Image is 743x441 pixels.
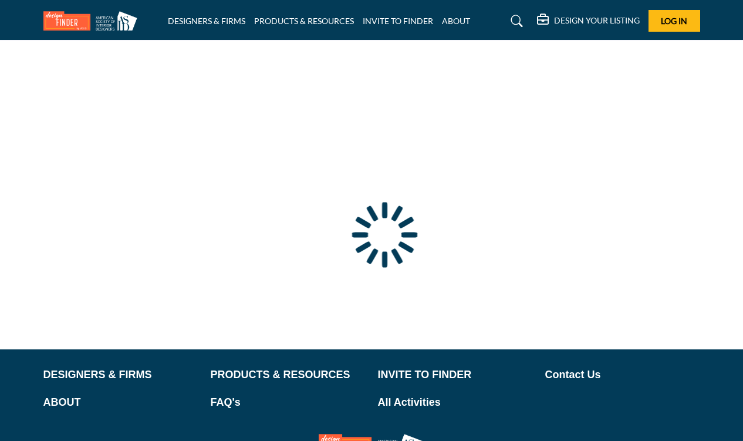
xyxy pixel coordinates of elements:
[649,10,700,32] button: Log In
[554,15,640,26] h5: DESIGN YOUR LISTING
[378,395,533,410] a: All Activities
[363,16,433,26] a: INVITE TO FINDER
[254,16,354,26] a: PRODUCTS & RESOURCES
[43,11,143,31] img: Site Logo
[499,12,531,31] a: Search
[537,14,640,28] div: DESIGN YOUR LISTING
[211,367,366,383] a: PRODUCTS & RESOURCES
[211,395,366,410] a: FAQ's
[43,395,198,410] a: ABOUT
[43,367,198,383] a: DESIGNERS & FIRMS
[545,367,700,383] a: Contact Us
[442,16,470,26] a: ABOUT
[378,367,533,383] a: INVITE TO FINDER
[661,16,687,26] span: Log In
[168,16,245,26] a: DESIGNERS & FIRMS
